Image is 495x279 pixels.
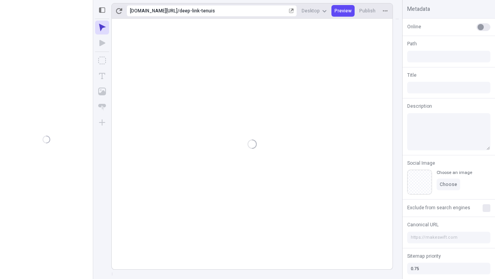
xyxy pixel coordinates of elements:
span: Online [407,23,421,30]
span: Publish [359,8,376,14]
button: Box [95,53,109,67]
span: Description [407,103,432,110]
span: Desktop [302,8,320,14]
span: Sitemap priority [407,253,441,260]
button: Desktop [299,5,330,17]
span: Social Image [407,160,435,167]
div: deep-link-tenuis [179,8,287,14]
input: https://makeswift.com [407,232,490,243]
div: [URL][DOMAIN_NAME] [130,8,178,14]
button: Button [95,100,109,114]
div: Choose an image [437,170,472,176]
button: Text [95,69,109,83]
button: Publish [356,5,379,17]
div: / [178,8,179,14]
span: Choose [440,181,457,188]
span: Preview [335,8,352,14]
span: Title [407,72,416,79]
button: Preview [331,5,355,17]
button: Image [95,84,109,98]
button: Choose [437,179,460,190]
span: Path [407,40,417,47]
span: Exclude from search engines [407,204,470,211]
span: Canonical URL [407,221,439,228]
